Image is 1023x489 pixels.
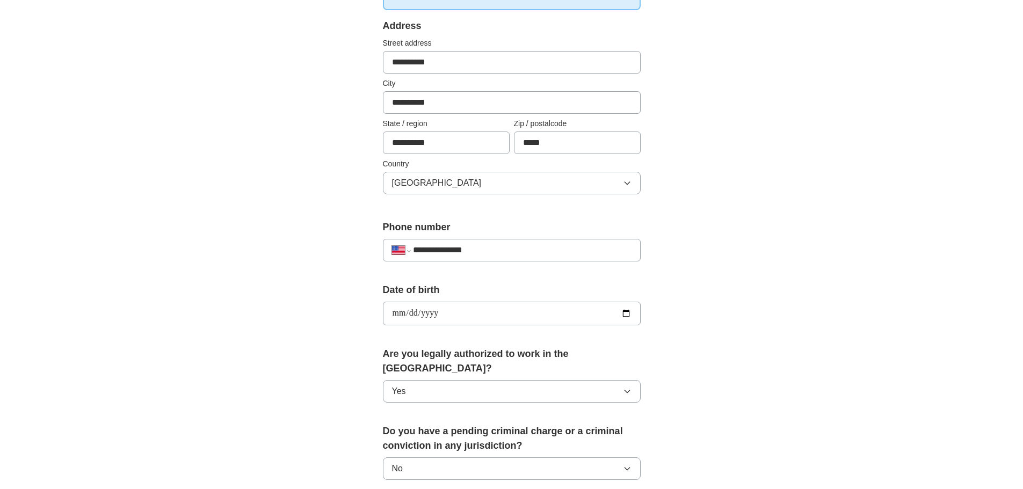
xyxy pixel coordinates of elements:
[383,158,641,170] label: Country
[383,172,641,194] button: [GEOGRAPHIC_DATA]
[383,38,641,49] label: Street address
[392,462,403,475] span: No
[383,347,641,376] label: Are you legally authorized to work in the [GEOGRAPHIC_DATA]?
[383,283,641,297] label: Date of birth
[383,19,641,33] div: Address
[383,457,641,480] button: No
[392,385,406,398] span: Yes
[392,177,482,189] span: [GEOGRAPHIC_DATA]
[514,118,641,129] label: Zip / postalcode
[383,380,641,403] button: Yes
[383,118,510,129] label: State / region
[383,78,641,89] label: City
[383,424,641,453] label: Do you have a pending criminal charge or a criminal conviction in any jurisdiction?
[383,220,641,235] label: Phone number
